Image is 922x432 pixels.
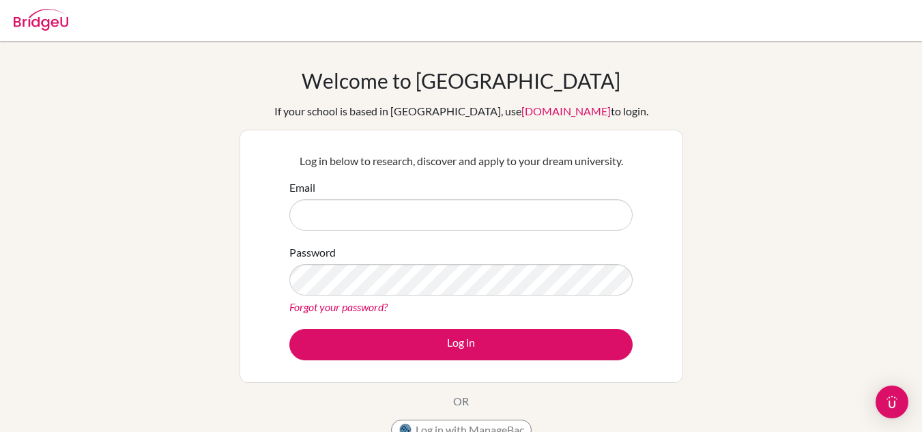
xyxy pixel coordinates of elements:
a: [DOMAIN_NAME] [521,104,611,117]
p: OR [453,393,469,409]
div: Open Intercom Messenger [876,386,908,418]
div: If your school is based in [GEOGRAPHIC_DATA], use to login. [274,103,648,119]
a: Forgot your password? [289,300,388,313]
label: Email [289,179,315,196]
img: Bridge-U [14,9,68,31]
h1: Welcome to [GEOGRAPHIC_DATA] [302,68,620,93]
label: Password [289,244,336,261]
p: Log in below to research, discover and apply to your dream university. [289,153,633,169]
button: Log in [289,329,633,360]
